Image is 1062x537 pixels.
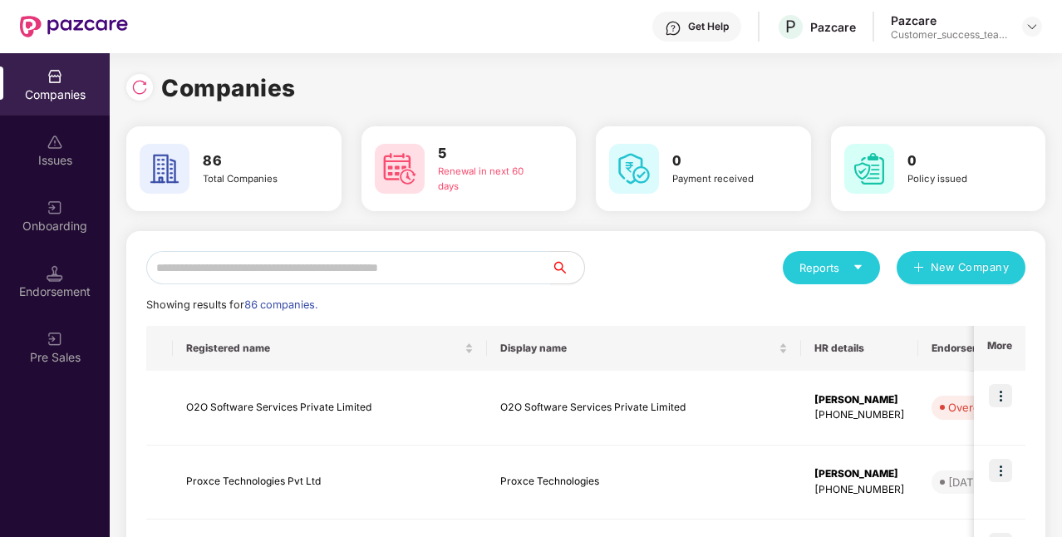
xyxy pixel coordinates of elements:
img: svg+xml;base64,PHN2ZyB4bWxucz0iaHR0cDovL3d3dy53My5vcmcvMjAwMC9zdmciIHdpZHRoPSI2MCIgaGVpZ2h0PSI2MC... [375,144,425,194]
div: Pazcare [891,12,1007,28]
td: Proxce Technologies [487,446,801,520]
th: Display name [487,326,801,371]
img: svg+xml;base64,PHN2ZyBpZD0iQ29tcGFuaWVzIiB4bWxucz0iaHR0cDovL3d3dy53My5vcmcvMjAwMC9zdmciIHdpZHRoPS... [47,68,63,85]
span: search [550,261,584,274]
th: HR details [801,326,918,371]
img: icon [989,384,1012,407]
div: Customer_success_team_lead [891,28,1007,42]
div: [PHONE_NUMBER] [814,482,905,498]
img: svg+xml;base64,PHN2ZyB3aWR0aD0iMTQuNSIgaGVpZ2h0PSIxNC41IiB2aWV3Qm94PSIwIDAgMTYgMTYiIGZpbGw9Im5vbm... [47,265,63,282]
img: svg+xml;base64,PHN2ZyBpZD0iSGVscC0zMngzMiIgeG1sbnM9Imh0dHA6Ly93d3cudzMub3JnLzIwMDAvc3ZnIiB3aWR0aD... [665,20,681,37]
div: [PERSON_NAME] [814,392,905,408]
span: caret-down [853,262,863,273]
img: svg+xml;base64,PHN2ZyB4bWxucz0iaHR0cDovL3d3dy53My5vcmcvMjAwMC9zdmciIHdpZHRoPSI2MCIgaGVpZ2h0PSI2MC... [609,144,659,194]
div: [PERSON_NAME] [814,466,905,482]
h3: 0 [672,150,776,172]
img: svg+xml;base64,PHN2ZyB3aWR0aD0iMjAiIGhlaWdodD0iMjAiIHZpZXdCb3g9IjAgMCAyMCAyMCIgZmlsbD0ibm9uZSIgeG... [47,200,63,216]
span: New Company [931,259,1010,276]
span: Registered name [186,342,461,355]
th: Registered name [173,326,487,371]
div: Get Help [688,20,729,33]
img: svg+xml;base64,PHN2ZyB3aWR0aD0iMjAiIGhlaWdodD0iMjAiIHZpZXdCb3g9IjAgMCAyMCAyMCIgZmlsbD0ibm9uZSIgeG... [47,331,63,347]
span: P [785,17,796,37]
h1: Companies [161,70,296,106]
button: search [550,251,585,284]
h3: 86 [203,150,307,172]
span: Display name [500,342,775,355]
div: [PHONE_NUMBER] [814,407,905,423]
td: O2O Software Services Private Limited [487,371,801,446]
div: Reports [799,259,863,276]
span: Endorsements [932,342,1026,355]
img: svg+xml;base64,PHN2ZyBpZD0iUmVsb2FkLTMyeDMyIiB4bWxucz0iaHR0cDovL3d3dy53My5vcmcvMjAwMC9zdmciIHdpZH... [131,79,148,96]
span: 86 companies. [244,298,317,311]
div: Pazcare [810,19,856,35]
img: New Pazcare Logo [20,16,128,37]
th: More [974,326,1025,371]
h3: 0 [907,150,1011,172]
img: svg+xml;base64,PHN2ZyBpZD0iRHJvcGRvd24tMzJ4MzIiIHhtbG5zPSJodHRwOi8vd3d3LnczLm9yZy8yMDAwL3N2ZyIgd2... [1025,20,1039,33]
span: Showing results for [146,298,317,311]
div: [DATE] [948,474,984,490]
img: icon [989,459,1012,482]
img: svg+xml;base64,PHN2ZyBpZD0iSXNzdWVzX2Rpc2FibGVkIiB4bWxucz0iaHR0cDovL3d3dy53My5vcmcvMjAwMC9zdmciIH... [47,134,63,150]
div: Overdue - 197d [948,399,1031,416]
img: svg+xml;base64,PHN2ZyB4bWxucz0iaHR0cDovL3d3dy53My5vcmcvMjAwMC9zdmciIHdpZHRoPSI2MCIgaGVpZ2h0PSI2MC... [844,144,894,194]
span: plus [913,262,924,275]
td: Proxce Technologies Pvt Ltd [173,446,487,520]
div: Policy issued [907,172,1011,187]
div: Total Companies [203,172,307,187]
button: plusNew Company [897,251,1025,284]
h3: 5 [438,143,542,165]
div: Renewal in next 60 days [438,165,542,195]
img: svg+xml;base64,PHN2ZyB4bWxucz0iaHR0cDovL3d3dy53My5vcmcvMjAwMC9zdmciIHdpZHRoPSI2MCIgaGVpZ2h0PSI2MC... [140,144,189,194]
div: Payment received [672,172,776,187]
td: O2O Software Services Private Limited [173,371,487,446]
